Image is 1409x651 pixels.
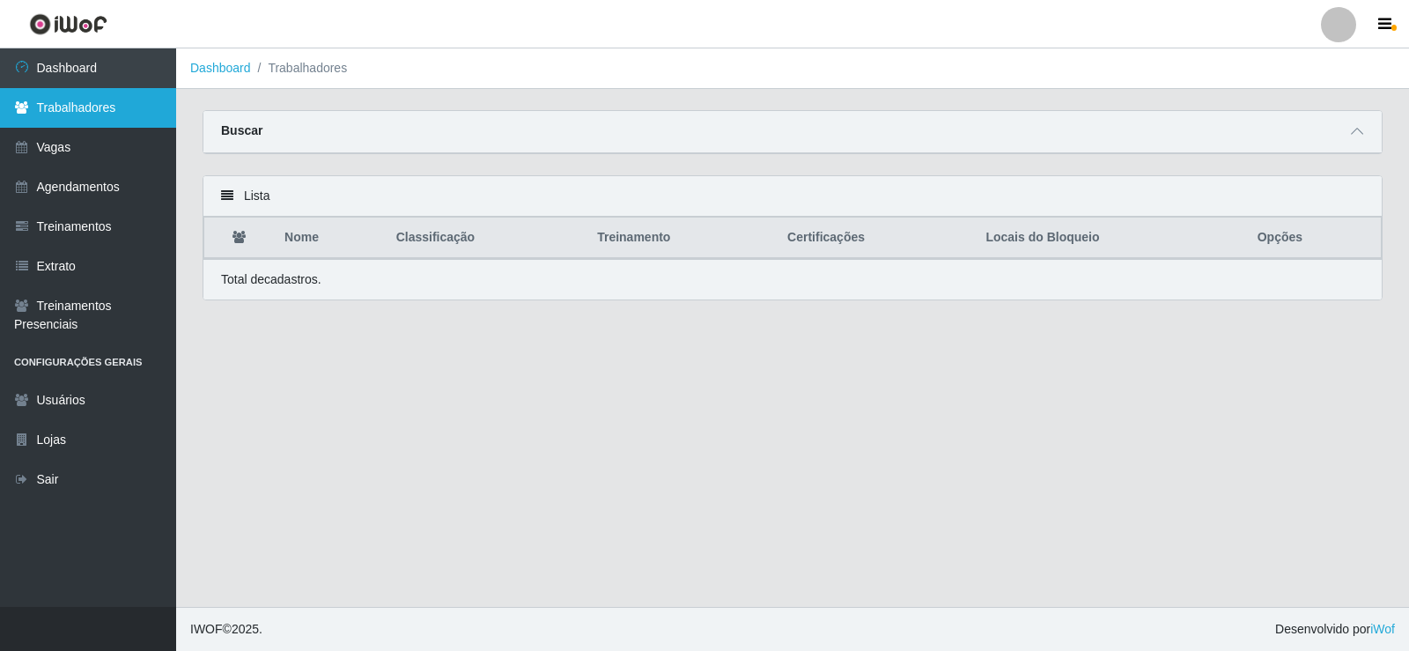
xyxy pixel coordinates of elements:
[386,218,587,259] th: Classificação
[251,59,348,78] li: Trabalhadores
[176,48,1409,89] nav: breadcrumb
[274,218,386,259] th: Nome
[975,218,1246,259] th: Locais do Bloqueio
[221,270,321,289] p: Total de cadastros.
[1275,620,1395,639] span: Desenvolvido por
[1247,218,1382,259] th: Opções
[29,13,107,35] img: CoreUI Logo
[777,218,975,259] th: Certificações
[190,622,223,636] span: IWOF
[586,218,777,259] th: Treinamento
[1370,622,1395,636] a: iWof
[221,123,262,137] strong: Buscar
[203,176,1382,217] div: Lista
[190,61,251,75] a: Dashboard
[190,620,262,639] span: © 2025 .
